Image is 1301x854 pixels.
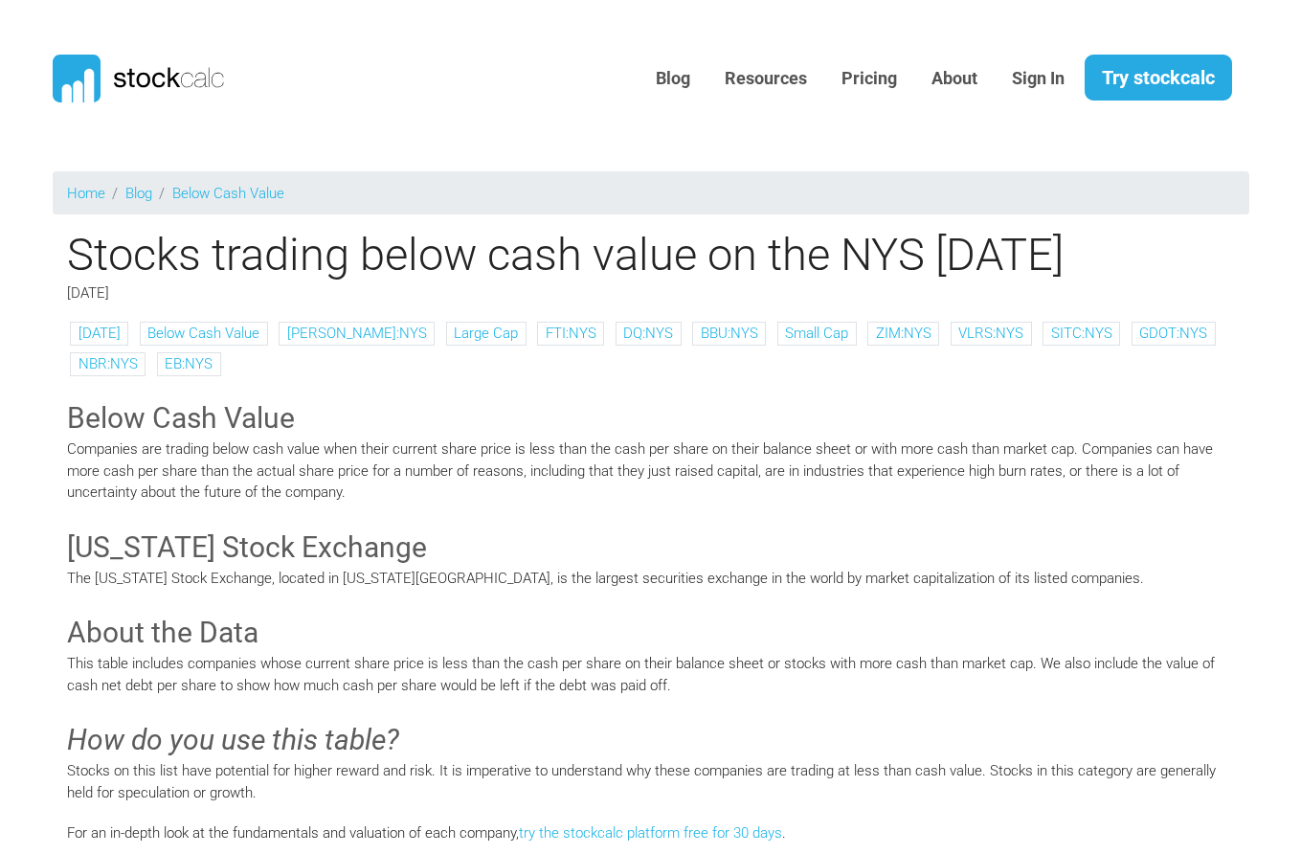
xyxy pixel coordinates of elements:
a: Below Cash Value [147,325,259,342]
p: This table includes companies whose current share price is less than the cash per share on their ... [67,653,1235,696]
p: Companies are trading below cash value when their current share price is less than the cash per s... [67,438,1235,504]
p: Stocks on this list have potential for higher reward and risk. It is imperative to understand why... [67,760,1235,803]
h3: [US_STATE] Stock Exchange [67,528,1235,568]
a: ZIM:NYS [876,325,931,342]
p: The [US_STATE] Stock Exchange, located in [US_STATE][GEOGRAPHIC_DATA], is the largest securities ... [67,568,1235,590]
a: NBR:NYS [79,355,138,372]
a: Resources [710,56,821,102]
nav: breadcrumb [53,171,1249,214]
a: SITC:NYS [1051,325,1112,342]
a: Blog [641,56,705,102]
a: Sign In [998,56,1079,102]
a: Small Cap [785,325,848,342]
p: For an in-depth look at the fundamentals and valuation of each company, . [67,822,1235,844]
span: [DATE] [67,284,109,302]
h1: Stocks trading below cash value on the NYS [DATE] [53,228,1249,281]
a: Blog [125,185,152,202]
a: GDOT:NYS [1139,325,1207,342]
a: EB:NYS [165,355,213,372]
a: [DATE] [79,325,121,342]
a: Try stockcalc [1085,55,1232,101]
a: Home [67,185,105,202]
a: Below Cash Value [172,185,284,202]
a: Pricing [827,56,911,102]
h3: About the Data [67,613,1235,653]
a: VLRS:NYS [958,325,1023,342]
a: DQ:NYS [623,325,673,342]
a: BBU:NYS [701,325,758,342]
a: try the stockcalc platform free for 30 days [519,824,782,842]
h3: How do you use this table? [67,720,1235,760]
h3: Below Cash Value [67,398,1235,438]
a: [PERSON_NAME]:NYS [287,325,427,342]
a: FTI:NYS [546,325,596,342]
a: Large Cap [454,325,518,342]
a: About [917,56,992,102]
